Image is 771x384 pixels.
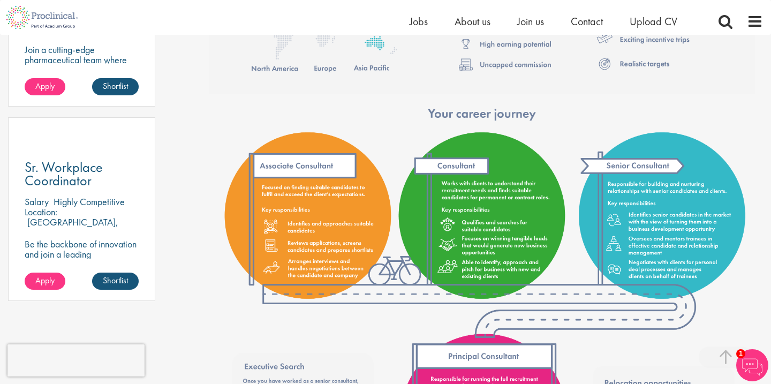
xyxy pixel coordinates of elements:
p: Join a cutting-edge pharmaceutical team where your precision and passion for quality will help sh... [25,44,139,95]
span: Apply [35,275,55,286]
p: Be the backbone of innovation and join a leading pharmaceutical company to help keep life-changin... [25,239,139,290]
p: Highly Competitive [54,195,125,208]
span: Salary [25,195,49,208]
a: Join us [517,14,544,28]
a: Apply [25,78,65,95]
a: Shortlist [92,273,139,290]
span: Sr. Workplace Coordinator [25,158,103,190]
img: Chatbot [736,349,768,381]
a: Jobs [410,14,428,28]
a: Apply [25,273,65,290]
a: Upload CV [630,14,677,28]
p: [GEOGRAPHIC_DATA], [GEOGRAPHIC_DATA] [25,216,118,238]
a: Sr. Workplace Coordinator [25,161,139,187]
iframe: reCAPTCHA [7,344,145,377]
a: Contact [571,14,603,28]
span: 1 [736,349,745,358]
a: Shortlist [92,78,139,95]
span: Location: [25,206,57,218]
a: About us [455,14,490,28]
span: Apply [35,80,55,92]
